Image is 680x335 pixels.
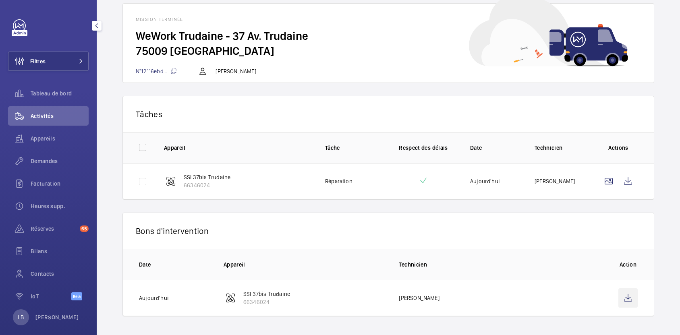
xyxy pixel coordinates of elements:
[31,89,89,97] span: Tableau de bord
[136,226,641,236] p: Bons d'intervention
[243,298,290,306] p: 66346024
[139,294,169,302] p: Aujourd'hui
[31,112,89,120] span: Activités
[30,57,46,65] span: Filtres
[80,225,89,232] span: 65
[8,52,89,71] button: Filtres
[325,144,377,152] p: Tâche
[136,29,641,43] h2: WeWork Trudaine - 37 Av. Trudaine
[399,294,439,302] p: [PERSON_NAME]
[31,292,71,300] span: IoT
[31,157,89,165] span: Demandes
[18,313,24,321] p: LB
[164,144,312,152] p: Appareil
[31,270,89,278] span: Contacts
[184,173,230,181] p: SSI 37bis Trudaine
[31,202,89,210] span: Heures supp.
[470,177,500,185] p: Aujourd'hui
[224,261,386,269] p: Appareil
[136,68,177,74] span: N°12116ebd...
[31,247,89,255] span: Bilans
[599,144,638,152] p: Actions
[226,293,235,303] img: fire_alarm.svg
[136,17,641,22] h1: Mission terminée
[325,177,352,185] p: Réparation
[31,180,89,188] span: Facturation
[390,144,457,152] p: Respect des délais
[35,313,79,321] p: [PERSON_NAME]
[535,177,575,185] p: [PERSON_NAME]
[184,181,230,189] p: 66346024
[243,290,290,298] p: SSI 37bis Trudaine
[535,144,586,152] p: Technicien
[470,144,522,152] p: Date
[166,176,176,186] img: fire_alarm.svg
[31,134,89,143] span: Appareils
[71,292,82,300] span: Beta
[216,67,256,75] p: [PERSON_NAME]
[139,261,211,269] p: Date
[399,261,605,269] p: Technicien
[618,261,638,269] p: Action
[136,43,641,58] h2: 75009 [GEOGRAPHIC_DATA]
[136,109,641,119] p: Tâches
[31,225,77,233] span: Réserves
